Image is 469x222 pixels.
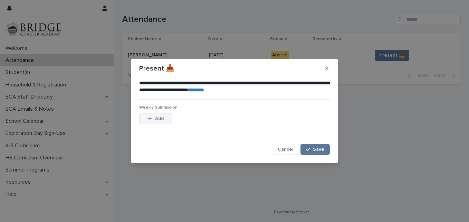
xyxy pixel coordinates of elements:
[139,64,174,73] p: Present 📥
[278,147,293,152] span: Cancel
[300,144,330,155] button: Save
[139,105,178,110] span: Weekly Submission
[139,113,172,124] button: Add
[313,147,324,152] span: Save
[155,116,164,121] span: Add
[272,144,299,155] button: Cancel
